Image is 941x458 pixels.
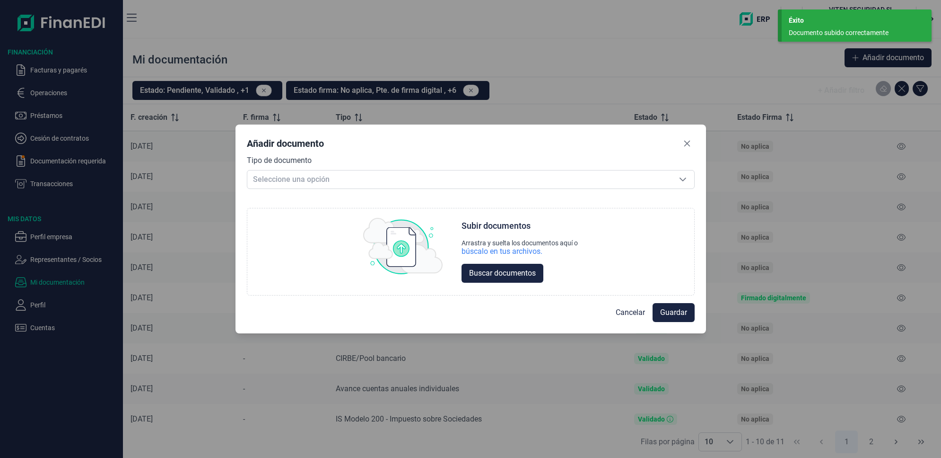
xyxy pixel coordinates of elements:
div: Documento subido correctamente [789,28,917,38]
img: upload img [363,218,443,275]
span: Cancelar [616,307,645,318]
label: Tipo de documento [247,155,312,166]
button: Cancelar [608,303,653,322]
div: Seleccione una opción [671,171,694,189]
div: Añadir documento [247,137,324,150]
span: Guardar [660,307,687,318]
span: Buscar documentos [469,268,536,279]
div: Arrastra y suelta los documentos aquí o [462,239,578,247]
button: Guardar [653,303,695,322]
span: Seleccione una opción [247,171,671,189]
button: Buscar documentos [462,264,543,283]
div: Éxito [789,16,924,26]
div: búscalo en tus archivos. [462,247,578,256]
button: Close [680,136,695,151]
div: búscalo en tus archivos. [462,247,542,256]
div: Subir documentos [462,220,531,232]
